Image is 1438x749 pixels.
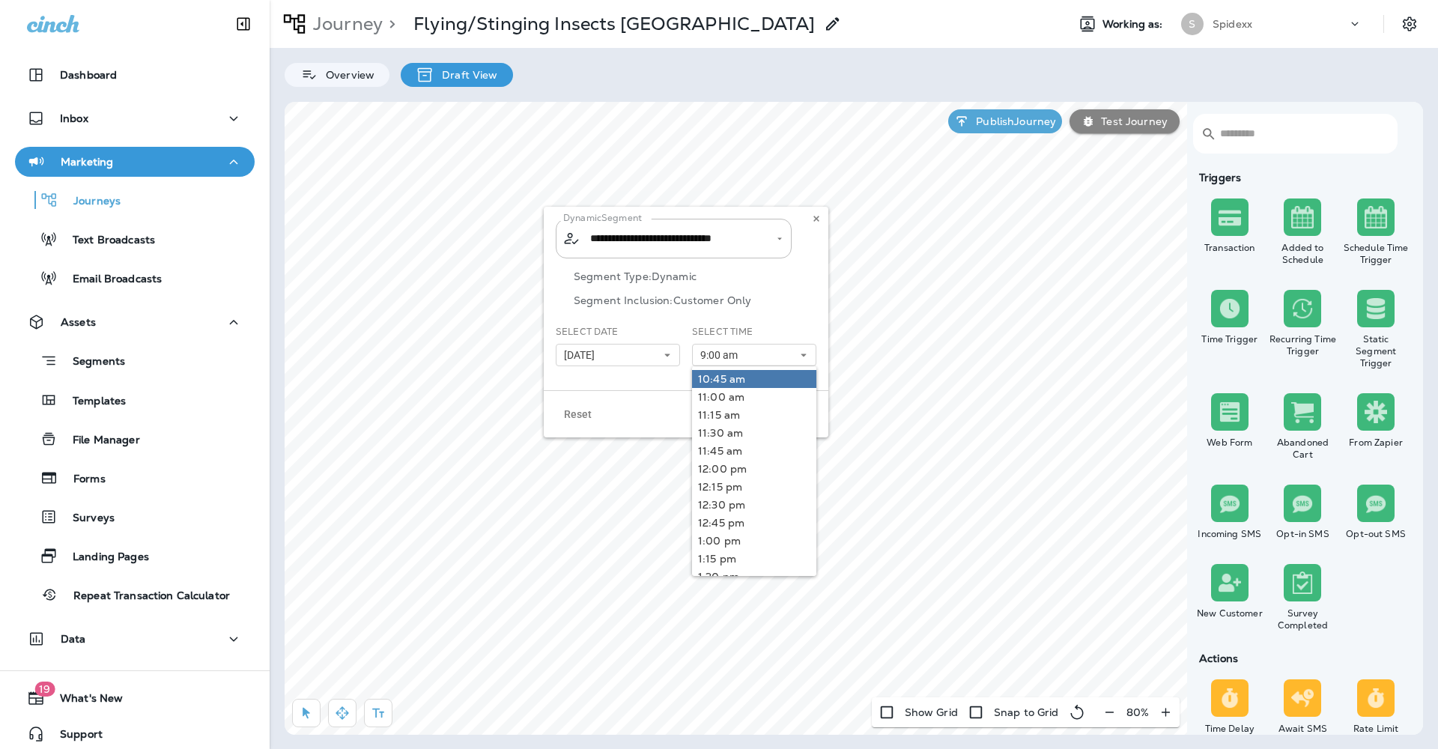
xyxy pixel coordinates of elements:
[1269,333,1337,357] div: Recurring Time Trigger
[905,706,958,718] p: Show Grid
[58,355,125,370] p: Segments
[1269,242,1337,266] div: Added to Schedule
[564,349,601,362] span: [DATE]
[318,69,374,81] p: Overview
[574,270,816,282] p: Segment Type: Dynamic
[1269,723,1337,747] div: Await SMS Reply
[692,388,816,406] a: 11:00 am
[556,344,680,366] button: [DATE]
[692,568,816,586] a: 1:30 pm
[58,234,155,248] p: Text Broadcasts
[994,706,1059,718] p: Snap to Grid
[58,195,121,209] p: Journeys
[15,103,255,133] button: Inbox
[1269,437,1337,461] div: Abandoned Cart
[1196,607,1263,619] div: New Customer
[15,184,255,216] button: Journeys
[60,69,117,81] p: Dashboard
[1181,13,1204,35] div: S
[45,692,123,710] span: What's New
[1213,18,1252,30] p: Spidexx
[1269,528,1337,540] div: Opt-in SMS
[15,345,255,377] button: Segments
[692,514,816,532] a: 12:45 pm
[15,60,255,90] button: Dashboard
[34,682,55,697] span: 19
[692,442,816,460] a: 11:45 am
[413,13,815,35] div: Flying/Stinging Insects Midwest
[1095,115,1168,127] p: Test Journey
[15,384,255,416] button: Templates
[383,13,395,35] p: >
[692,406,816,424] a: 11:15 am
[45,728,103,746] span: Support
[58,434,140,448] p: File Manager
[15,624,255,654] button: Data
[15,223,255,255] button: Text Broadcasts
[1102,18,1166,31] span: Working as:
[58,551,149,565] p: Landing Pages
[1342,333,1410,369] div: Static Segment Trigger
[692,370,816,388] a: 10:45 am
[307,13,383,35] p: Journey
[692,424,816,442] a: 11:30 am
[773,232,786,246] button: Open
[58,473,106,487] p: Forms
[1196,437,1263,449] div: Web Form
[434,69,497,81] p: Draft View
[692,496,816,514] a: 12:30 pm
[700,349,744,362] span: 9:00 am
[15,579,255,610] button: Repeat Transaction Calculator
[1342,723,1410,735] div: Rate Limit
[1196,528,1263,540] div: Incoming SMS
[692,532,816,550] a: 1:00 pm
[60,112,88,124] p: Inbox
[556,403,600,425] button: Reset
[692,460,816,478] a: 12:00 pm
[222,9,264,39] button: Collapse Sidebar
[15,501,255,533] button: Surveys
[58,512,115,526] p: Surveys
[692,550,816,568] a: 1:15 pm
[1342,242,1410,266] div: Schedule Time Trigger
[1342,437,1410,449] div: From Zapier
[1126,706,1149,718] p: 80 %
[15,719,255,749] button: Support
[1193,652,1413,664] div: Actions
[58,589,230,604] p: Repeat Transaction Calculator
[1269,607,1337,631] div: Survey Completed
[556,326,619,338] label: Select Date
[61,316,96,328] p: Assets
[15,262,255,294] button: Email Broadcasts
[61,633,86,645] p: Data
[1196,242,1263,254] div: Transaction
[692,344,816,366] button: 9:00 am
[58,395,126,409] p: Templates
[564,409,592,419] span: Reset
[1342,528,1410,540] div: Opt-out SMS
[1193,172,1413,184] div: Triggers
[15,307,255,337] button: Assets
[15,423,255,455] button: File Manager
[413,13,815,35] p: Flying/Stinging Insects [GEOGRAPHIC_DATA]
[1196,333,1263,345] div: Time Trigger
[1196,723,1263,735] div: Time Delay
[574,294,816,306] p: Segment Inclusion: Customer Only
[15,147,255,177] button: Marketing
[563,212,642,224] p: Dynamic Segment
[692,326,753,338] label: Select Time
[58,273,162,287] p: Email Broadcasts
[15,462,255,494] button: Forms
[61,156,113,168] p: Marketing
[970,115,1056,127] p: Publish Journey
[15,683,255,713] button: 19What's New
[692,478,816,496] a: 12:15 pm
[1396,10,1423,37] button: Settings
[1070,109,1180,133] button: Test Journey
[948,109,1062,133] button: PublishJourney
[15,540,255,571] button: Landing Pages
